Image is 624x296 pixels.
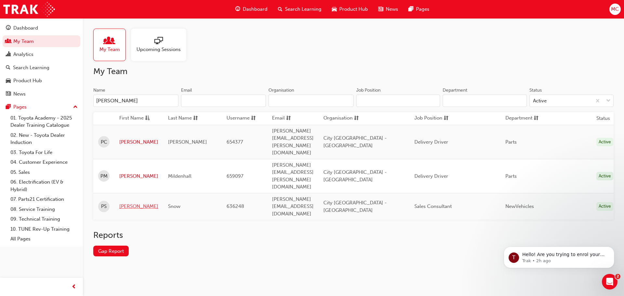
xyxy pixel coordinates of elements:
[168,139,207,145] span: [PERSON_NAME]
[101,203,107,210] span: PS
[119,173,158,180] a: [PERSON_NAME]
[505,114,541,122] button: Departmentsorting-icon
[373,3,403,16] a: news-iconNews
[611,6,619,13] span: MC
[13,24,38,32] div: Dashboard
[136,46,181,53] span: Upcoming Sessions
[93,87,105,94] div: Name
[268,95,354,107] input: Organisation
[505,139,517,145] span: Parts
[8,177,80,194] a: 06. Electrification (EV & Hybrid)
[6,104,11,110] span: pages-icon
[119,114,155,122] button: First Nameasc-icon
[272,114,285,122] span: Email
[93,66,614,77] h2: My Team
[416,6,429,13] span: Pages
[615,274,620,279] span: 2
[409,5,413,13] span: pages-icon
[13,90,26,98] div: News
[227,139,243,145] span: 654377
[533,97,547,105] div: Active
[6,25,11,31] span: guage-icon
[100,173,108,180] span: PM
[8,157,80,167] a: 04. Customer Experience
[13,103,27,111] div: Pages
[414,203,452,209] span: Sales Consultant
[8,234,80,244] a: All Pages
[534,114,539,122] span: sorting-icon
[278,5,282,13] span: search-icon
[3,101,80,113] button: Pages
[505,203,534,209] span: NewVehicles
[323,114,359,122] button: Organisationsorting-icon
[93,95,178,107] input: Name
[6,65,10,71] span: search-icon
[3,62,80,74] a: Search Learning
[181,95,266,107] input: Email
[8,204,80,214] a: 08. Service Training
[286,114,291,122] span: sorting-icon
[596,172,613,181] div: Active
[378,5,383,13] span: news-icon
[93,230,614,240] h2: Reports
[168,114,192,122] span: Last Name
[8,214,80,224] a: 09. Technical Training
[3,88,80,100] a: News
[3,75,80,87] a: Product Hub
[386,6,398,13] span: News
[227,173,243,179] span: 659097
[505,114,532,122] span: Department
[6,91,11,97] span: news-icon
[606,97,611,105] span: down-icon
[339,6,368,13] span: Product Hub
[227,114,262,122] button: Usernamesorting-icon
[494,233,624,278] iframe: Intercom notifications message
[602,274,617,290] iframe: Intercom live chat
[71,283,76,291] span: prev-icon
[235,5,240,13] span: guage-icon
[327,3,373,16] a: car-iconProduct Hub
[272,162,314,190] span: [PERSON_NAME][EMAIL_ADDRESS][PERSON_NAME][DOMAIN_NAME]
[443,87,467,94] div: Department
[168,173,191,179] span: Mildenhall
[227,203,244,209] span: 636248
[323,200,387,213] span: City [GEOGRAPHIC_DATA] - [GEOGRAPHIC_DATA]
[251,114,256,122] span: sorting-icon
[99,46,120,53] span: My Team
[119,114,144,122] span: First Name
[323,114,353,122] span: Organisation
[119,203,158,210] a: [PERSON_NAME]
[3,35,80,47] a: My Team
[13,77,42,84] div: Product Hub
[6,78,11,84] span: car-icon
[8,130,80,148] a: 02. New - Toyota Dealer Induction
[3,22,80,34] a: Dashboard
[6,52,11,58] span: chart-icon
[3,2,55,17] img: Trak
[13,64,49,71] div: Search Learning
[93,29,131,61] a: My Team
[168,203,180,209] span: Snow
[8,148,80,158] a: 03. Toyota For Life
[596,138,613,147] div: Active
[414,114,450,122] button: Job Positionsorting-icon
[3,21,80,101] button: DashboardMy TeamAnalyticsSearch LearningProduct HubNews
[323,169,387,183] span: City [GEOGRAPHIC_DATA] - [GEOGRAPHIC_DATA]
[414,114,442,122] span: Job Position
[596,202,613,211] div: Active
[268,87,294,94] div: Organisation
[105,37,114,46] span: people-icon
[505,173,517,179] span: Parts
[529,87,542,94] div: Status
[272,128,314,156] span: [PERSON_NAME][EMAIL_ADDRESS][PERSON_NAME][DOMAIN_NAME]
[323,135,387,148] span: City [GEOGRAPHIC_DATA] - [GEOGRAPHIC_DATA]
[356,87,381,94] div: Job Position
[272,114,308,122] button: Emailsorting-icon
[8,113,80,130] a: 01. Toyota Academy - 2025 Dealer Training Catalogue
[73,103,78,111] span: up-icon
[8,194,80,204] a: 07. Parts21 Certification
[403,3,435,16] a: pages-iconPages
[285,6,321,13] span: Search Learning
[168,114,204,122] button: Last Namesorting-icon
